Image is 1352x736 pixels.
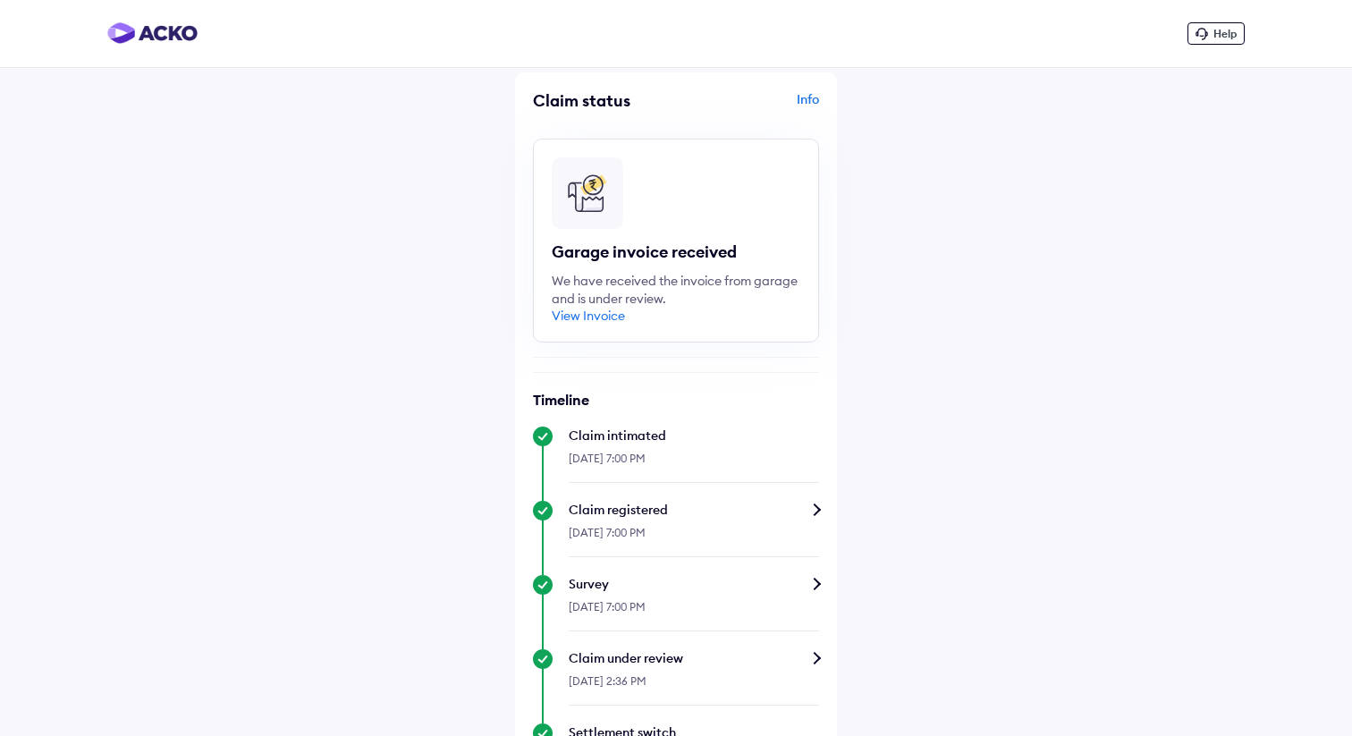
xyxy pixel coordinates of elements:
[107,22,198,44] img: horizontal-gradient.png
[569,593,819,631] div: [DATE] 7:00 PM
[552,308,625,324] div: View Invoice
[680,90,819,124] div: Info
[569,501,819,519] div: Claim registered
[533,391,819,409] h6: Timeline
[569,667,819,706] div: [DATE] 2:36 PM
[569,519,819,557] div: [DATE] 7:00 PM
[569,444,819,483] div: [DATE] 7:00 PM
[1213,27,1237,40] span: Help
[552,272,800,308] div: We have received the invoice from garage and is under review.
[569,649,819,667] div: Claim under review
[569,427,819,444] div: Claim intimated
[569,575,819,593] div: Survey
[533,90,672,111] div: Claim status
[552,241,800,263] div: Garage invoice received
